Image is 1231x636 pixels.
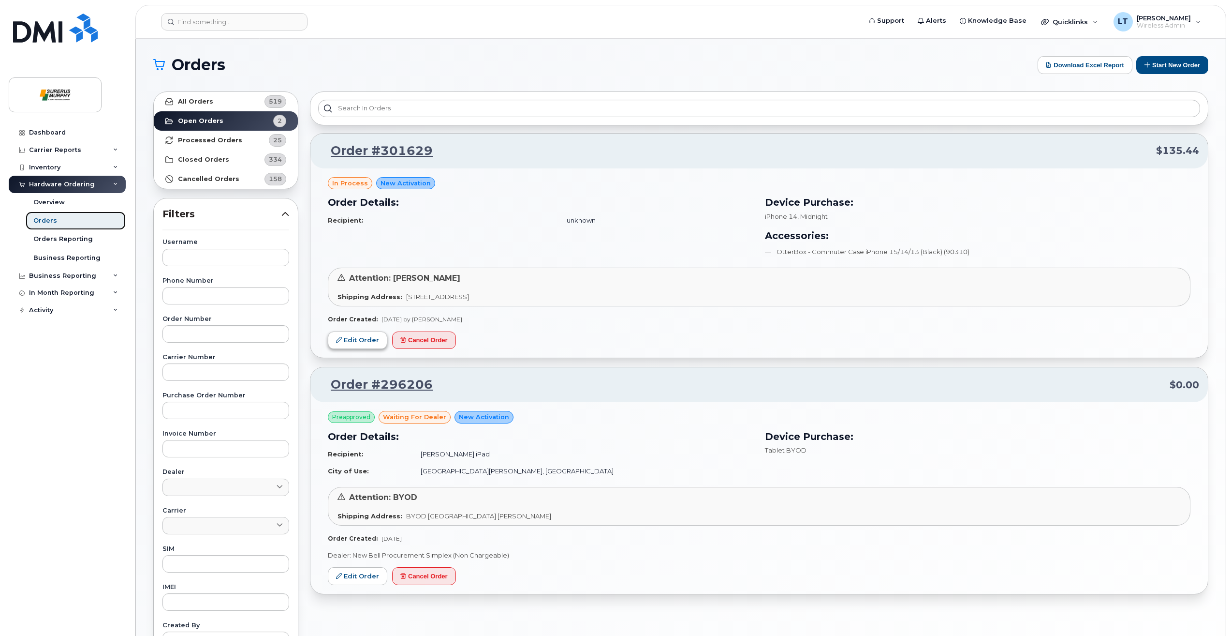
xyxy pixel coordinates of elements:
[154,92,298,111] a: All Orders519
[162,508,289,514] label: Carrier
[318,100,1200,117] input: Search in orders
[278,116,282,125] span: 2
[162,584,289,591] label: IMEI
[349,493,417,502] span: Attention: BYOD
[765,195,1190,210] h3: Device Purchase:
[765,212,797,220] span: iPhone 14
[162,469,289,475] label: Dealer
[392,567,456,585] button: Cancel Order
[392,332,456,349] button: Cancel Order
[269,155,282,164] span: 334
[412,463,753,480] td: [GEOGRAPHIC_DATA][PERSON_NAME], [GEOGRAPHIC_DATA]
[328,195,753,210] h3: Order Details:
[1156,144,1199,158] span: $135.44
[332,413,370,422] span: Preapproved
[765,429,1190,444] h3: Device Purchase:
[328,332,387,349] a: Edit Order
[154,169,298,189] a: Cancelled Orders158
[337,512,402,520] strong: Shipping Address:
[459,412,509,422] span: New Activation
[765,228,1190,243] h3: Accessories:
[328,567,387,585] a: Edit Order
[162,278,289,284] label: Phone Number
[349,273,460,283] span: Attention: [PERSON_NAME]
[162,354,289,361] label: Carrier Number
[337,293,402,301] strong: Shipping Address:
[406,512,551,520] span: BYOD [GEOGRAPHIC_DATA] [PERSON_NAME]
[162,622,289,629] label: Created By
[765,446,806,454] span: Tablet BYOD
[154,111,298,131] a: Open Orders2
[162,546,289,552] label: SIM
[178,117,223,125] strong: Open Orders
[383,412,446,422] span: waiting for dealer
[328,535,378,542] strong: Order Created:
[328,429,753,444] h3: Order Details:
[558,212,753,229] td: unknown
[1136,56,1208,74] button: Start New Order
[328,467,369,475] strong: City of Use:
[154,150,298,169] a: Closed Orders334
[273,136,282,145] span: 25
[178,98,213,106] strong: All Orders
[765,247,1190,257] li: OtterBox - Commuter Case iPhone 15/14/13 (Black) (90310)
[328,450,364,458] strong: Recipient:
[172,58,225,72] span: Orders
[162,316,289,322] label: Order Number
[162,393,289,399] label: Purchase Order Number
[1170,378,1199,392] span: $0.00
[178,136,242,144] strong: Processed Orders
[381,316,462,323] span: [DATE] by [PERSON_NAME]
[797,212,828,220] span: , Midnight
[328,216,364,224] strong: Recipient:
[162,207,281,221] span: Filters
[412,446,753,463] td: [PERSON_NAME] iPad
[1038,56,1132,74] button: Download Excel Report
[162,431,289,437] label: Invoice Number
[381,179,431,188] span: New Activation
[319,376,433,394] a: Order #296206
[381,535,402,542] span: [DATE]
[178,175,239,183] strong: Cancelled Orders
[328,316,378,323] strong: Order Created:
[406,293,469,301] span: [STREET_ADDRESS]
[319,142,433,160] a: Order #301629
[269,174,282,183] span: 158
[332,179,368,188] span: in process
[154,131,298,150] a: Processed Orders25
[328,551,1190,560] p: Dealer: New Bell Procurement Simplex (Non Chargeable)
[162,239,289,245] label: Username
[269,97,282,106] span: 519
[178,156,229,164] strong: Closed Orders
